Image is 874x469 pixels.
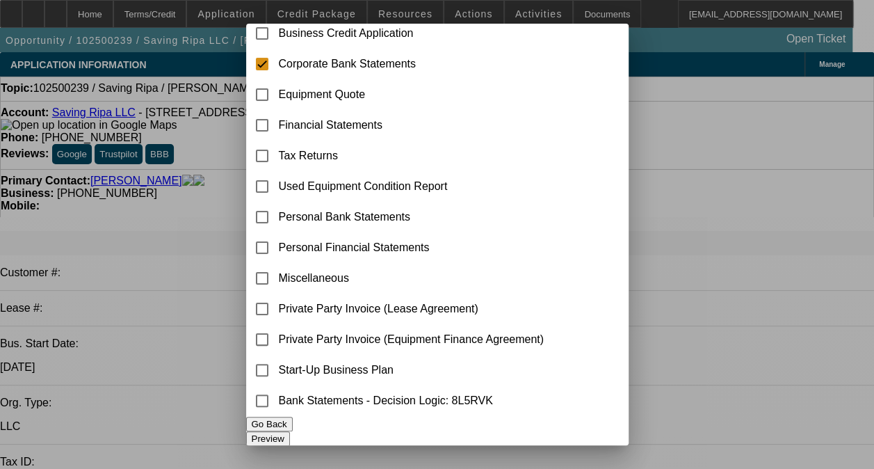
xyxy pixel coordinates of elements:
td: Used Equipment Condition Report [278,172,545,201]
td: Tax Returns [278,141,545,170]
button: Preview [246,431,290,446]
td: Equipment Quote [278,80,545,109]
td: Personal Financial Statements [278,233,545,262]
td: Financial Statements [278,111,545,140]
td: Private Party Invoice (Equipment Finance Agreement) [278,325,545,354]
td: Personal Bank Statements [278,202,545,232]
td: Bank Statements - Decision Logic: 8L5RVK [278,386,545,415]
td: Miscellaneous [278,264,545,293]
td: Corporate Bank Statements [278,49,545,79]
td: Start-Up Business Plan [278,356,545,385]
button: Go Back [246,417,293,431]
td: Business Credit Application [278,19,545,48]
td: Private Party Invoice (Lease Agreement) [278,294,545,324]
